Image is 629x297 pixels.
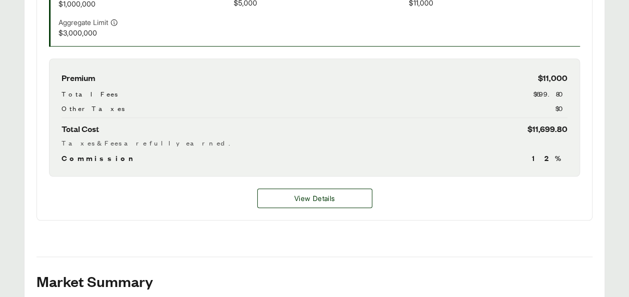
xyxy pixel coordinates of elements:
[294,193,335,203] span: View Details
[62,137,567,148] div: Taxes & Fees are fully earned.
[62,152,138,164] span: Commission
[62,88,118,99] span: Total Fees
[62,122,99,135] span: Total Cost
[62,103,125,113] span: Other Taxes
[59,17,108,27] span: Aggregate Limit
[555,103,567,113] span: $0
[257,188,372,208] button: View Details
[527,122,567,135] span: $11,699.80
[59,27,230,38] span: $3,000,000
[37,273,592,289] h2: Market Summary
[532,152,567,164] span: 12 %
[62,71,95,84] span: Premium
[533,88,567,99] span: $699.80
[257,188,372,208] a: Kinsale details
[538,71,567,84] span: $11,000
